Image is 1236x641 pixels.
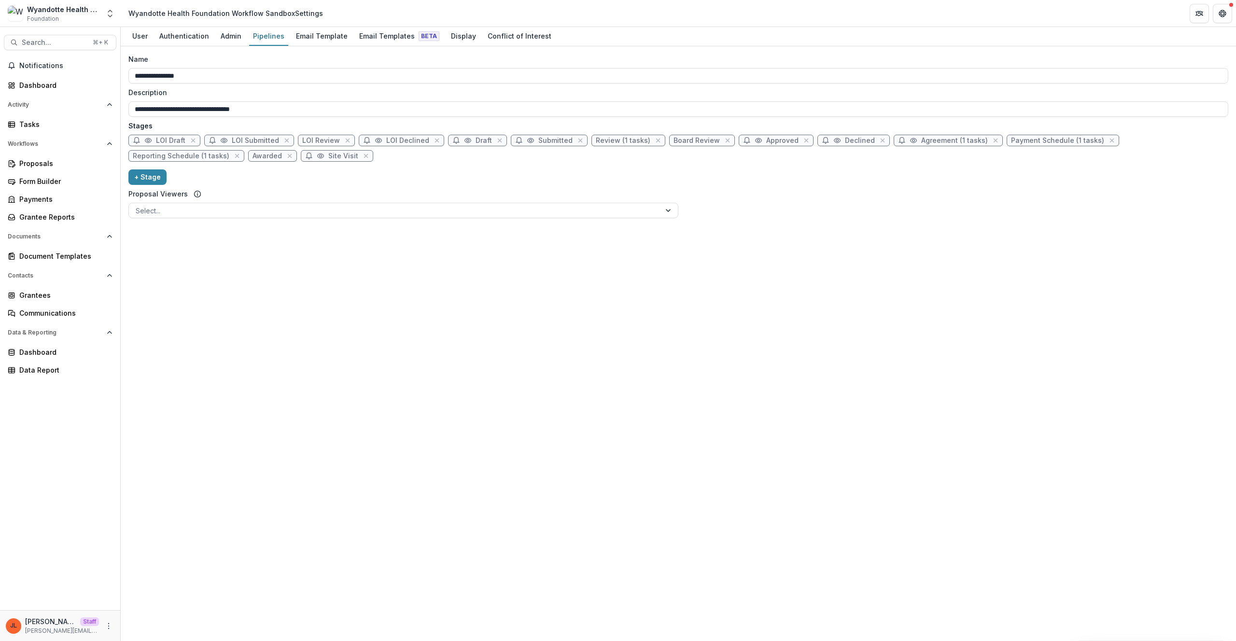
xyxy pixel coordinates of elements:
button: close [653,136,663,145]
a: Grantee Reports [4,209,116,225]
div: Grantee Reports [19,212,109,222]
span: Contacts [8,272,103,279]
a: Document Templates [4,248,116,264]
button: close [432,136,442,145]
button: close [343,136,352,145]
span: Beta [419,31,439,41]
button: close [878,136,887,145]
div: Wyandotte Health Foundation Workflow Sandbox [27,4,99,14]
span: Payment Schedule (1 tasks) [1011,137,1104,145]
div: Form Builder [19,176,109,186]
div: Email Template [292,29,351,43]
span: Submitted [538,137,573,145]
button: Partners [1190,4,1209,23]
button: close [495,136,505,145]
span: Activity [8,101,103,108]
button: Open Documents [4,229,116,244]
div: Payments [19,194,109,204]
button: close [232,151,242,161]
p: Staff [80,617,99,626]
button: close [723,136,732,145]
button: Get Help [1213,4,1232,23]
div: Document Templates [19,251,109,261]
a: Email Template [292,27,351,46]
a: Conflict of Interest [484,27,555,46]
button: close [576,136,585,145]
button: Open Data & Reporting [4,325,116,340]
div: Conflict of Interest [484,29,555,43]
a: User [128,27,152,46]
a: Data Report [4,362,116,378]
a: Authentication [155,27,213,46]
p: [PERSON_NAME] [25,616,76,627]
button: close [188,136,198,145]
div: Authentication [155,29,213,43]
button: + Stage [128,169,167,185]
p: [PERSON_NAME][EMAIL_ADDRESS][DOMAIN_NAME] [25,627,99,635]
span: Review (1 tasks) [596,137,650,145]
div: Display [447,29,480,43]
label: Description [128,87,1222,98]
span: Documents [8,233,103,240]
a: Form Builder [4,173,116,189]
span: LOI Declined [386,137,429,145]
span: Notifications [19,62,112,70]
img: Wyandotte Health Foundation Workflow Sandbox [8,6,23,21]
span: LOI Draft [156,137,185,145]
a: Display [447,27,480,46]
button: close [991,136,1000,145]
a: Communications [4,305,116,321]
div: Jeanne Locker [10,623,17,629]
div: Grantees [19,290,109,300]
div: Communications [19,308,109,318]
button: close [282,136,292,145]
button: Open Workflows [4,136,116,152]
button: More [103,620,114,632]
span: Board Review [674,137,720,145]
button: Open entity switcher [103,4,117,23]
div: Proposals [19,158,109,168]
span: LOI Review [302,137,340,145]
div: Pipelines [249,29,288,43]
span: Awarded [253,152,282,160]
button: close [285,151,295,161]
span: Site Visit [328,152,358,160]
a: Admin [217,27,245,46]
button: close [1107,136,1117,145]
a: Proposals [4,155,116,171]
div: Email Templates [355,29,443,43]
a: Dashboard [4,344,116,360]
a: Pipelines [249,27,288,46]
button: Open Activity [4,97,116,112]
span: Data & Reporting [8,329,103,336]
div: ⌘ + K [91,37,110,48]
a: Grantees [4,287,116,303]
div: Admin [217,29,245,43]
div: User [128,29,152,43]
span: Foundation [27,14,59,23]
span: LOI Submitted [232,137,279,145]
span: Draft [476,137,492,145]
label: Proposal Viewers [128,189,188,199]
div: Wyandotte Health Foundation Workflow Sandbox Settings [128,8,323,18]
p: Name [128,54,148,64]
a: Dashboard [4,77,116,93]
div: Tasks [19,119,109,129]
span: Approved [766,137,799,145]
p: Stages [128,121,1228,131]
span: Reporting Schedule (1 tasks) [133,152,229,160]
span: Search... [22,39,87,47]
button: Search... [4,35,116,50]
a: Email Templates Beta [355,27,443,46]
a: Payments [4,191,116,207]
span: Agreement (1 tasks) [921,137,988,145]
div: Dashboard [19,80,109,90]
button: close [801,136,811,145]
button: close [361,151,371,161]
button: Open Contacts [4,268,116,283]
span: Declined [845,137,875,145]
div: Dashboard [19,347,109,357]
span: Workflows [8,140,103,147]
button: Notifications [4,58,116,73]
a: Tasks [4,116,116,132]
